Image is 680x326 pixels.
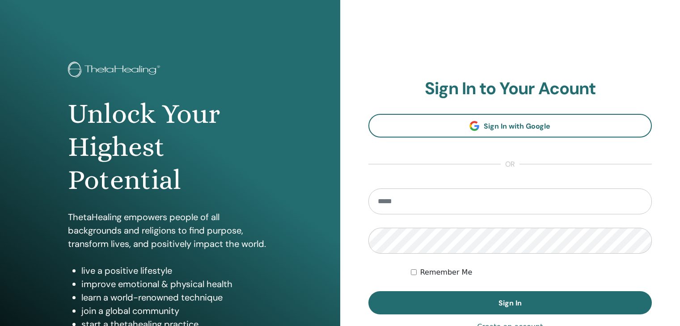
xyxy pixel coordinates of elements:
a: Sign In with Google [368,114,652,138]
span: Sign In with Google [484,121,550,131]
p: ThetaHealing empowers people of all backgrounds and religions to find purpose, transform lives, a... [68,210,272,251]
li: improve emotional & physical health [81,277,272,291]
h1: Unlock Your Highest Potential [68,97,272,197]
li: live a positive lifestyle [81,264,272,277]
h2: Sign In to Your Acount [368,79,652,99]
span: Sign In [498,298,522,308]
label: Remember Me [420,267,473,278]
li: join a global community [81,304,272,318]
button: Sign In [368,291,652,314]
span: or [501,159,520,170]
div: Keep me authenticated indefinitely or until I manually logout [411,267,652,278]
li: learn a world-renowned technique [81,291,272,304]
